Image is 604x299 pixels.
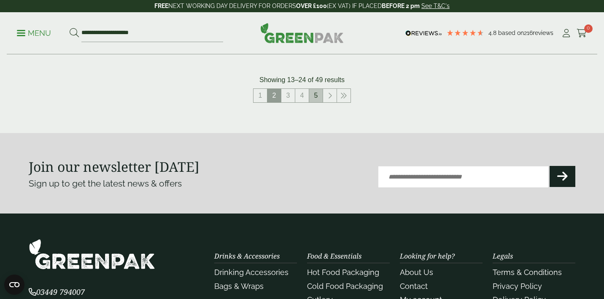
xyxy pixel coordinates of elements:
[296,3,327,9] strong: OVER £100
[400,268,433,277] a: About Us
[29,288,85,296] a: 03449 794007
[498,29,524,36] span: Based on
[267,89,281,102] span: 2
[214,282,264,291] a: Bags & Wraps
[29,287,85,297] span: 03449 794007
[309,89,323,102] a: 5
[154,3,168,9] strong: FREE
[29,158,200,176] strong: Join our newsletter [DATE]
[260,23,344,43] img: GreenPak Supplies
[421,3,450,9] a: See T&C's
[493,282,542,291] a: Privacy Policy
[488,29,498,36] span: 4.8
[295,89,309,102] a: 4
[577,27,587,40] a: 0
[400,282,428,291] a: Contact
[253,89,267,102] a: 1
[577,29,587,37] i: Cart
[493,268,562,277] a: Terms & Conditions
[382,3,420,9] strong: BEFORE 2 pm
[29,177,275,190] p: Sign up to get the latest news & offers
[405,30,442,36] img: REVIEWS.io
[533,29,553,36] span: reviews
[259,75,345,85] p: Showing 13–24 of 49 results
[561,29,572,37] i: My Account
[307,282,383,291] a: Cold Food Packaging
[29,239,155,270] img: GreenPak Supplies
[17,28,51,37] a: Menu
[214,268,289,277] a: Drinking Accessories
[307,268,379,277] a: Hot Food Packaging
[281,89,295,102] a: 3
[17,28,51,38] p: Menu
[4,275,24,295] button: Open CMP widget
[584,24,593,33] span: 0
[446,29,484,37] div: 4.79 Stars
[524,29,533,36] span: 216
